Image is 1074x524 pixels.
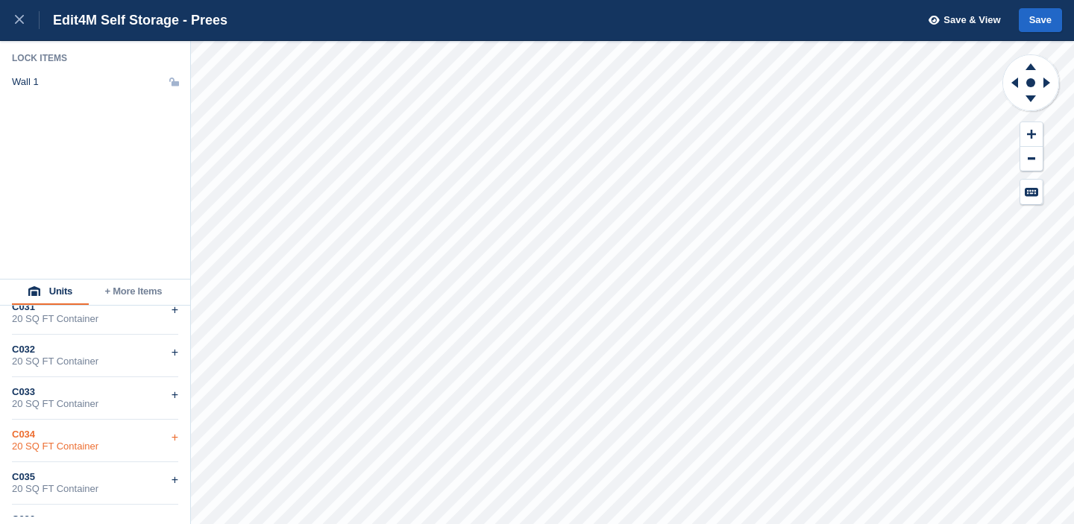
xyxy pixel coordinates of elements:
button: Save [1019,8,1062,33]
div: 20 SQ FT Container [12,441,178,452]
div: C03520 SQ FT Container+ [12,462,178,505]
div: 20 SQ FT Container [12,483,178,495]
div: + [172,344,178,362]
div: Wall 1 [12,76,39,88]
div: + [172,429,178,446]
div: C03420 SQ FT Container+ [12,420,178,462]
div: C031 [12,301,178,313]
div: 20 SQ FT Container [12,356,178,367]
div: 20 SQ FT Container [12,398,178,410]
div: + [172,386,178,404]
div: + [172,471,178,489]
div: C033 [12,386,178,398]
div: + [172,301,178,319]
button: Save & View [920,8,1001,33]
div: C03320 SQ FT Container+ [12,377,178,420]
button: Keyboard Shortcuts [1020,180,1043,204]
button: + More Items [89,280,178,305]
div: C03220 SQ FT Container+ [12,335,178,377]
div: C034 [12,429,178,441]
div: C035 [12,471,178,483]
div: 20 SQ FT Container [12,313,178,325]
span: Save & View [943,13,1000,28]
div: Lock Items [12,52,179,64]
div: C032 [12,344,178,356]
button: Zoom Out [1020,147,1043,171]
button: Units [12,280,89,305]
button: Zoom In [1020,122,1043,147]
div: C03120 SQ FT Container+ [12,292,178,335]
div: Edit 4M Self Storage - Prees [40,11,227,29]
